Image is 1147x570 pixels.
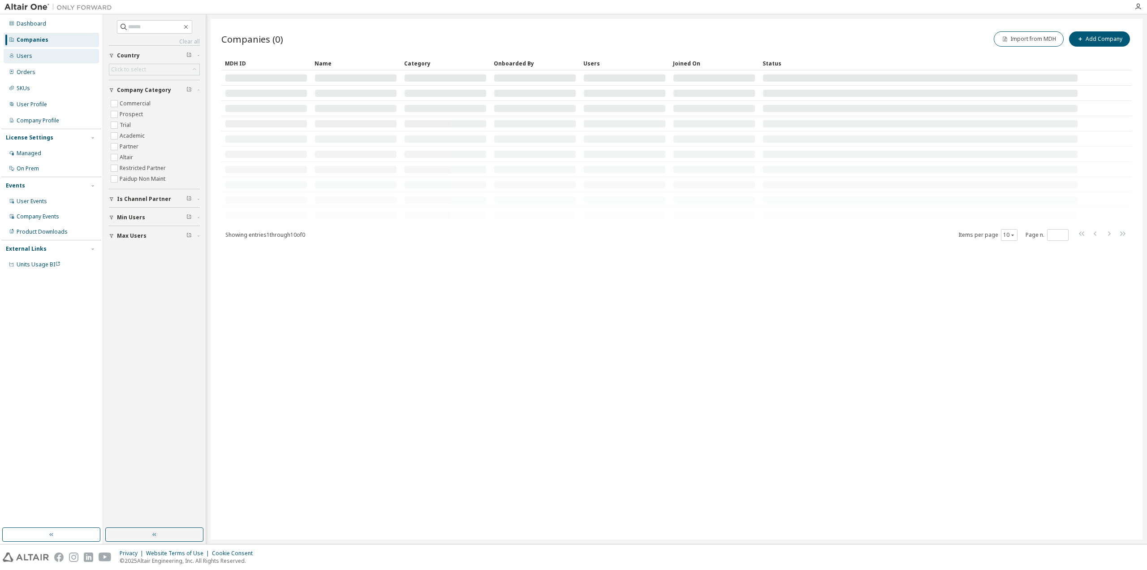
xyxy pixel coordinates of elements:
[17,150,41,157] div: Managed
[404,56,487,70] div: Category
[17,117,59,124] div: Company Profile
[315,56,397,70] div: Name
[117,87,171,94] span: Company Category
[186,87,192,94] span: Clear filter
[1026,229,1069,241] span: Page n.
[3,553,49,562] img: altair_logo.svg
[17,101,47,108] div: User Profile
[117,196,171,203] span: Is Channel Partner
[186,196,192,203] span: Clear filter
[225,56,307,70] div: MDH ID
[117,232,147,239] span: Max Users
[120,141,140,152] label: Partner
[4,3,116,12] img: Altair One
[994,31,1064,47] button: Import from MDH
[99,553,112,562] img: youtube.svg
[17,198,47,205] div: User Events
[120,163,168,174] label: Restricted Partner
[1069,31,1130,47] button: Add Company
[673,56,755,70] div: Joined On
[109,80,200,100] button: Company Category
[117,52,140,59] span: Country
[109,189,200,209] button: Is Channel Partner
[120,109,145,120] label: Prospect
[120,550,146,557] div: Privacy
[17,228,68,235] div: Product Downloads
[6,245,47,252] div: External Links
[117,214,145,221] span: Min Users
[221,33,283,45] span: Companies (0)
[6,182,25,189] div: Events
[120,152,135,163] label: Altair
[69,553,78,562] img: instagram.svg
[17,52,32,60] div: Users
[212,550,258,557] div: Cookie Consent
[17,261,60,268] span: Units Usage BI
[17,85,30,92] div: SKUs
[109,38,200,45] a: Clear all
[958,229,1018,241] span: Items per page
[17,165,39,172] div: On Prem
[225,231,305,239] span: Showing entries 1 through 10 of 0
[120,174,167,184] label: Paidup Non Maint
[109,208,200,227] button: Min Users
[17,69,35,76] div: Orders
[17,213,59,220] div: Company Events
[17,20,46,27] div: Dashboard
[186,52,192,59] span: Clear filter
[54,553,64,562] img: facebook.svg
[111,66,146,73] div: Click to select
[120,131,147,141] label: Academic
[109,226,200,246] button: Max Users
[84,553,93,562] img: linkedin.svg
[6,134,53,141] div: License Settings
[1003,231,1015,239] button: 10
[763,56,1078,70] div: Status
[109,64,199,75] div: Click to select
[109,46,200,65] button: Country
[120,120,133,131] label: Trial
[17,36,48,44] div: Companies
[146,550,212,557] div: Website Terms of Use
[186,232,192,239] span: Clear filter
[583,56,666,70] div: Users
[120,98,152,109] label: Commercial
[120,557,258,565] p: © 2025 Altair Engineering, Inc. All Rights Reserved.
[186,214,192,221] span: Clear filter
[494,56,576,70] div: Onboarded By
